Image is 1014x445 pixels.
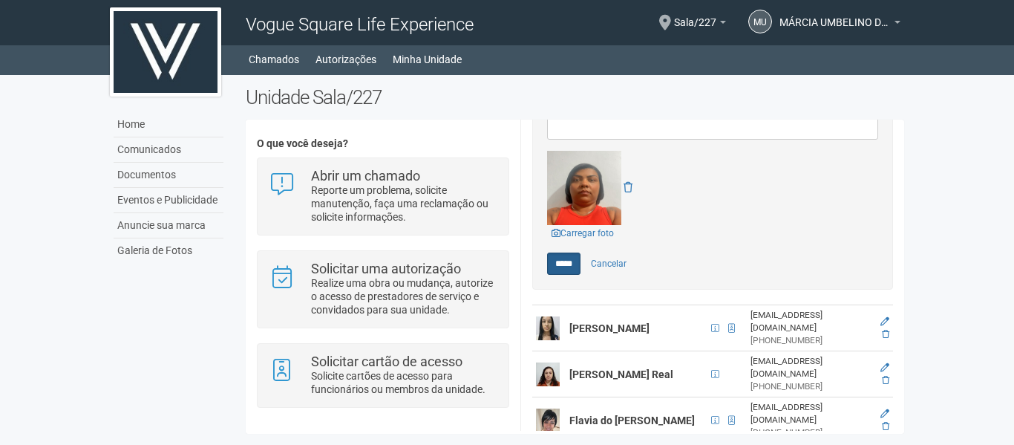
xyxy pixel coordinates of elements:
h2: Unidade Sala/227 [246,86,904,108]
img: GetFile [547,151,621,225]
a: Anuncie sua marca [114,213,223,238]
h4: O que você deseja? [257,138,508,149]
span: Sala/227 [674,2,716,28]
a: Chamados [249,49,299,70]
a: Editar membro [880,409,889,419]
a: Solicitar cartão de acesso Solicite cartões de acesso para funcionários ou membros da unidade. [269,355,497,396]
a: Sala/227 [674,19,726,30]
a: Cancelar [583,253,635,275]
img: user.png [536,316,560,340]
a: MÁRCIA UMBELINO DOS SANTOS [779,19,900,30]
div: [EMAIL_ADDRESS][DOMAIN_NAME] [750,401,867,426]
a: Excluir membro [882,329,889,340]
strong: Solicitar cartão de acesso [311,354,462,369]
span: MÁRCIA UMBELINO DOS SANTOS [779,2,891,28]
div: [EMAIL_ADDRESS][DOMAIN_NAME] [750,309,867,334]
a: MU [748,10,772,33]
a: Excluir membro [882,375,889,386]
p: Reporte um problema, solicite manutenção, faça uma reclamação ou solicite informações. [311,183,497,224]
strong: [PERSON_NAME] [569,322,650,334]
a: Galeria de Fotos [114,238,223,263]
div: [PHONE_NUMBER] [750,334,867,347]
a: Autorizações [315,49,376,70]
a: Minha Unidade [393,49,462,70]
div: [EMAIL_ADDRESS][DOMAIN_NAME] [750,355,867,380]
a: Abrir um chamado Reporte um problema, solicite manutenção, faça uma reclamação ou solicite inform... [269,169,497,224]
a: Documentos [114,163,223,188]
span: Vogue Square Life Experience [246,14,474,35]
strong: Abrir um chamado [311,168,420,183]
a: Editar membro [880,363,889,373]
div: [PHONE_NUMBER] [750,426,867,439]
strong: [PERSON_NAME] Real [569,368,673,380]
a: Solicitar uma autorização Realize uma obra ou mudança, autorize o acesso de prestadores de serviç... [269,262,497,316]
a: Eventos e Publicidade [114,188,223,213]
a: Excluir membro [882,421,889,432]
a: Remover [624,181,632,193]
strong: Solicitar uma autorização [311,261,461,276]
a: Carregar foto [547,225,618,241]
a: Home [114,112,223,137]
img: logo.jpg [110,7,221,97]
strong: Flavia do [PERSON_NAME] [569,415,695,426]
img: user.png [536,409,560,432]
div: [PHONE_NUMBER] [750,380,867,393]
a: Editar membro [880,316,889,327]
p: Solicite cartões de acesso para funcionários ou membros da unidade. [311,369,497,396]
img: user.png [536,363,560,386]
p: Realize uma obra ou mudança, autorize o acesso de prestadores de serviço e convidados para sua un... [311,276,497,316]
a: Comunicados [114,137,223,163]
